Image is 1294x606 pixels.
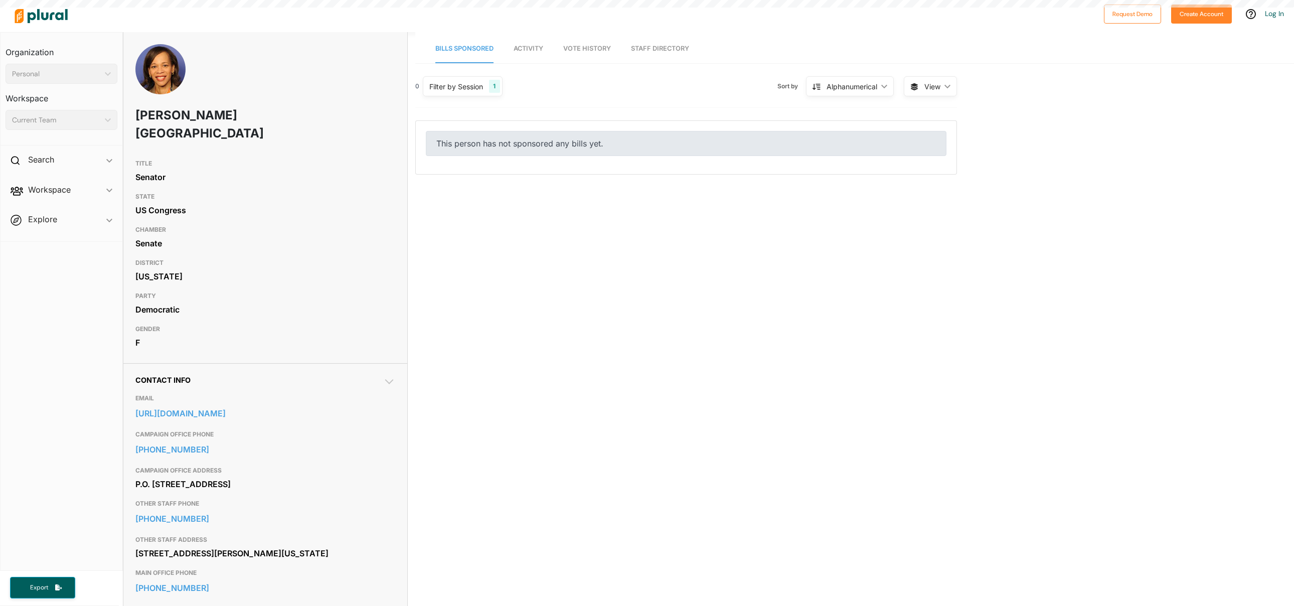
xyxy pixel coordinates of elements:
img: Headshot of Lisa Blunt Rochester [135,44,186,105]
span: View [924,81,940,92]
div: Senate [135,236,396,251]
div: [US_STATE] [135,269,396,284]
span: Sort by [777,82,806,91]
h2: Search [28,154,54,165]
h3: CAMPAIGN OFFICE ADDRESS [135,465,396,477]
h3: TITLE [135,158,396,170]
div: Democratic [135,302,396,317]
div: F [135,335,396,350]
div: Personal [12,69,101,79]
div: 1 [489,80,500,93]
div: P.O. [STREET_ADDRESS] [135,477,396,492]
a: Vote History [563,35,611,63]
a: Staff Directory [631,35,689,63]
span: Bills Sponsored [435,45,494,52]
a: [URL][DOMAIN_NAME] [135,406,396,421]
h3: EMAIL [135,392,396,404]
h3: Workspace [6,84,117,106]
a: Activity [514,35,543,63]
div: Current Team [12,115,101,125]
h3: MAIN OFFICE PHONE [135,567,396,579]
a: Create Account [1171,8,1232,19]
span: Vote History [563,45,611,52]
a: [PHONE_NUMBER] [135,511,396,526]
h3: OTHER STAFF ADDRESS [135,534,396,546]
div: 0 [415,82,419,91]
span: Export [23,583,55,592]
button: Request Demo [1104,5,1161,24]
a: Bills Sponsored [435,35,494,63]
a: [PHONE_NUMBER] [135,580,396,595]
div: US Congress [135,203,396,218]
h3: CAMPAIGN OFFICE PHONE [135,428,396,440]
div: Alphanumerical [827,81,877,92]
a: [PHONE_NUMBER] [135,442,396,457]
h3: GENDER [135,323,396,335]
a: Log In [1265,9,1284,18]
div: Senator [135,170,396,185]
button: Create Account [1171,5,1232,24]
a: Request Demo [1104,8,1161,19]
span: Contact Info [135,376,191,384]
button: Export [10,577,75,598]
h3: Organization [6,38,117,60]
div: This person has not sponsored any bills yet. [426,131,946,156]
h3: CHAMBER [135,224,396,236]
h3: PARTY [135,290,396,302]
h3: DISTRICT [135,257,396,269]
h3: OTHER STAFF PHONE [135,498,396,510]
div: Filter by Session [429,81,483,92]
h1: [PERSON_NAME] [GEOGRAPHIC_DATA] [135,100,291,148]
h3: STATE [135,191,396,203]
div: [STREET_ADDRESS][PERSON_NAME][US_STATE] [135,546,396,561]
span: Activity [514,45,543,52]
